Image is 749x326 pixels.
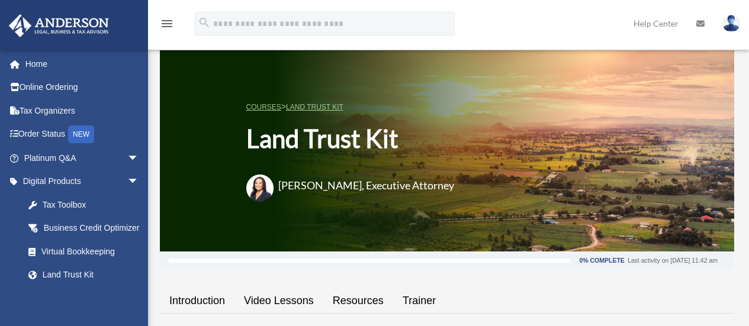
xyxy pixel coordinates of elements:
[628,257,718,264] div: Last activity on [DATE] 11:42 am
[8,122,157,147] a: Order StatusNEW
[246,103,281,111] a: COURSES
[127,146,151,170] span: arrow_drop_down
[246,175,274,202] img: Amanda-Wylanda.png
[8,170,157,193] a: Digital Productsarrow_drop_down
[286,103,343,111] a: Land Trust Kit
[323,284,393,318] a: Resources
[160,21,174,31] a: menu
[246,99,469,114] p: >
[17,263,151,287] a: Land Trust Kit
[160,284,234,318] a: Introduction
[41,244,142,259] div: Virtual Bookkeeping
[8,52,157,76] a: Home
[41,198,142,212] div: Tax Toolbox
[198,16,211,29] i: search
[246,121,469,156] h1: Land Trust Kit
[17,217,157,240] a: Business Credit Optimizer
[8,76,157,99] a: Online Ordering
[5,14,112,37] img: Anderson Advisors Platinum Portal
[234,284,323,318] a: Video Lessons
[8,99,157,122] a: Tax Organizers
[41,267,136,282] div: Land Trust Kit
[17,193,157,217] a: Tax Toolbox
[68,125,94,143] div: NEW
[8,146,157,170] a: Platinum Q&Aarrow_drop_down
[393,284,445,318] a: Trainer
[41,221,142,235] div: Business Credit Optimizer
[17,240,157,263] a: Virtual Bookkeeping
[722,15,740,32] img: User Pic
[278,178,454,193] h3: [PERSON_NAME], Executive Attorney
[579,257,624,264] div: 0% Complete
[127,170,151,194] span: arrow_drop_down
[160,17,174,31] i: menu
